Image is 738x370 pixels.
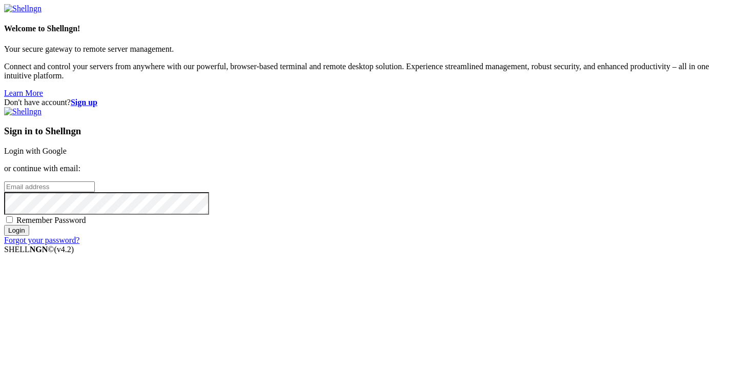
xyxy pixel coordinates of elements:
a: Login with Google [4,147,67,155]
span: 4.2.0 [54,245,74,254]
input: Remember Password [6,216,13,223]
input: Email address [4,181,95,192]
span: Remember Password [16,216,86,224]
div: Don't have account? [4,98,734,107]
img: Shellngn [4,4,42,13]
a: Learn More [4,89,43,97]
a: Sign up [71,98,97,107]
p: or continue with email: [4,164,734,173]
b: NGN [30,245,48,254]
p: Connect and control your servers from anywhere with our powerful, browser-based terminal and remo... [4,62,734,80]
input: Login [4,225,29,236]
span: SHELL © [4,245,74,254]
h4: Welcome to Shellngn! [4,24,734,33]
h3: Sign in to Shellngn [4,126,734,137]
a: Forgot your password? [4,236,79,244]
p: Your secure gateway to remote server management. [4,45,734,54]
img: Shellngn [4,107,42,116]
